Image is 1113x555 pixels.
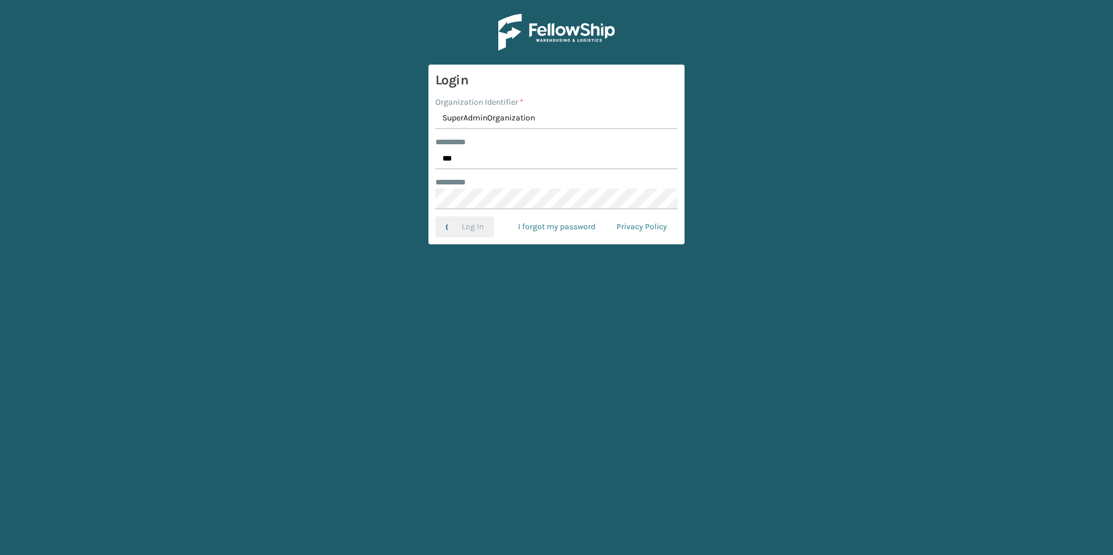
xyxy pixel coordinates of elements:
img: Logo [498,14,615,51]
a: Privacy Policy [606,216,678,237]
a: I forgot my password [508,216,606,237]
label: Organization Identifier [435,96,523,108]
button: Log In [435,216,494,237]
h3: Login [435,72,678,89]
